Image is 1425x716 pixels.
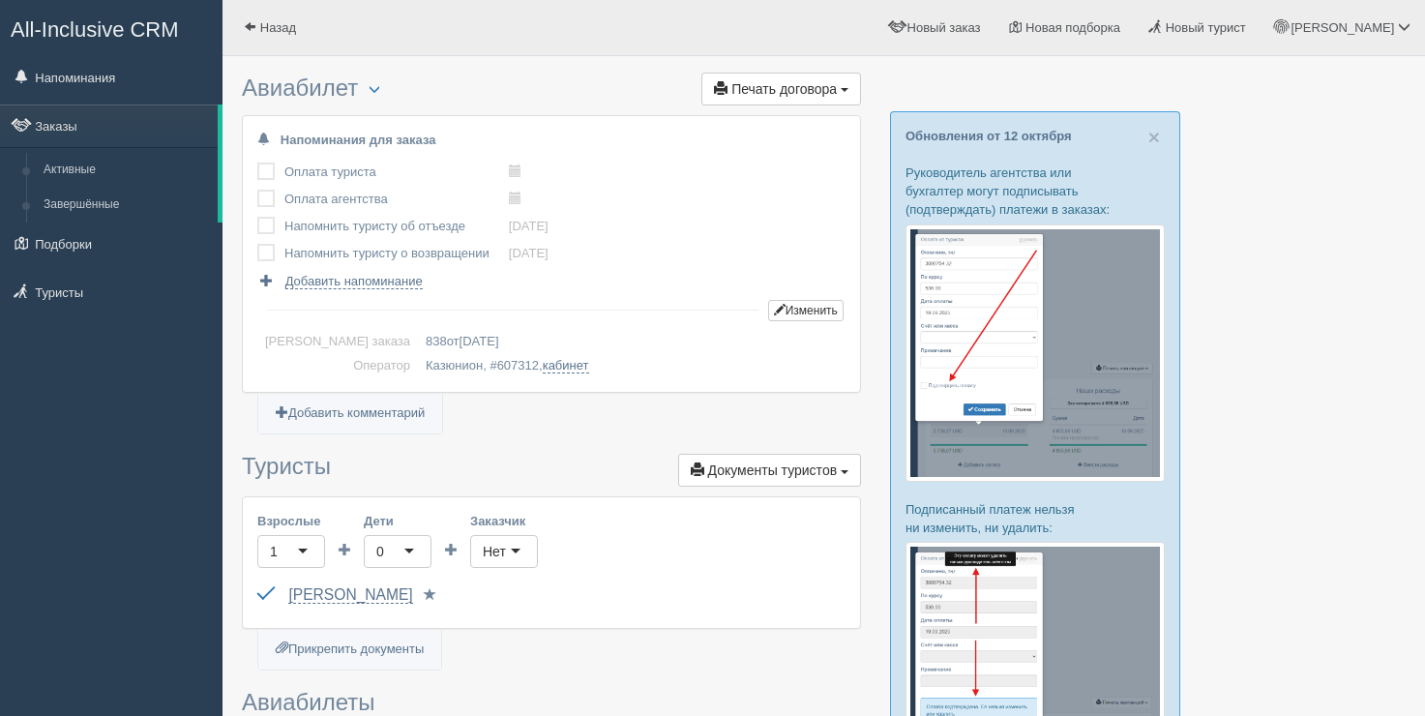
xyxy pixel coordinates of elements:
[1025,20,1120,35] span: Новая подборка
[270,542,278,561] div: 1
[678,454,861,487] button: Документы туристов
[260,20,296,35] span: Назад
[1148,127,1160,147] button: Close
[497,358,539,373] span: 607312
[543,358,589,373] a: кабинет
[35,153,218,188] a: Активные
[11,17,179,42] span: All-Inclusive CRM
[426,334,447,348] span: 838
[418,354,846,378] td: Казюнион, # ,
[460,334,499,348] span: [DATE]
[509,246,549,260] a: [DATE]
[905,129,1072,143] a: Обновления от 12 октября
[1291,20,1394,35] span: [PERSON_NAME]
[701,73,861,105] button: Печать договора
[376,542,384,561] div: 0
[242,690,861,715] h3: Авиабилеты
[284,213,509,240] td: Напомнить туристу об отъезде
[285,274,423,289] span: Добавить напоминание
[284,186,509,213] td: Оплата агентства
[731,81,837,97] span: Печать договора
[418,330,846,354] td: от
[288,586,412,604] a: [PERSON_NAME]
[281,133,436,147] b: Напоминания для заказа
[1148,126,1160,148] span: ×
[257,354,418,378] td: Оператор
[905,500,1165,537] p: Подписанный платеж нельзя ни изменить, ни удалить:
[258,394,442,433] a: Добавить комментарий
[483,542,506,561] div: Нет
[35,188,218,223] a: Завершённые
[257,272,423,290] a: Добавить напоминание
[242,75,861,105] h3: Авиабилет
[905,164,1165,219] p: Руководитель агентства или бухгалтер могут подписывать (подтверждать) платежи в заказах:
[1166,20,1246,35] span: Новый турист
[364,512,431,530] label: Дети
[284,240,509,267] td: Напомнить туристу о возвращении
[257,330,418,354] td: [PERSON_NAME] заказа
[470,512,538,530] label: Заказчик
[1,1,222,54] a: All-Inclusive CRM
[242,454,861,487] h3: Туристы
[509,219,549,233] a: [DATE]
[708,462,838,478] span: Документы туристов
[284,159,509,186] td: Оплата туриста
[257,512,325,530] label: Взрослые
[905,224,1165,482] img: %D0%BF%D0%BE%D0%B4%D1%82%D0%B2%D0%B5%D1%80%D0%B6%D0%B4%D0%B5%D0%BD%D0%B8%D0%B5-%D0%BE%D0%BF%D0%BB...
[907,20,981,35] span: Новый заказ
[768,300,844,321] button: Изменить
